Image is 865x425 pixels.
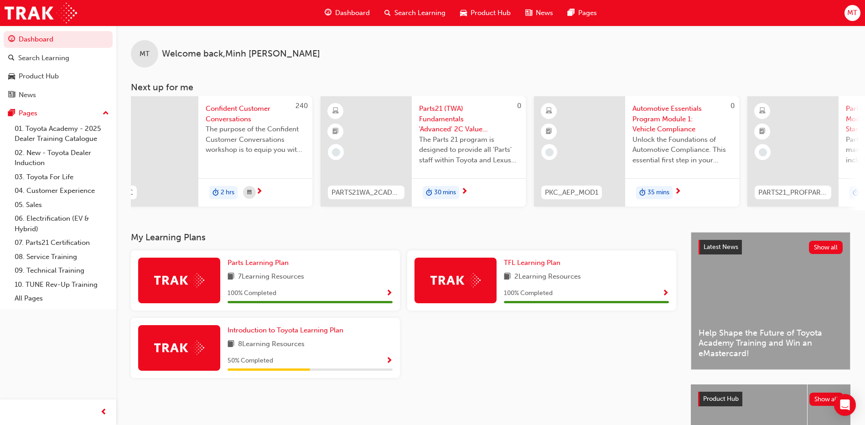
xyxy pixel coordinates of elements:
span: Dashboard [335,8,370,18]
span: car-icon [460,7,467,19]
div: Open Intercom Messenger [834,394,856,416]
span: Latest News [704,243,738,251]
span: News [536,8,553,18]
img: Trak [154,273,204,287]
span: book-icon [504,271,511,283]
a: Product HubShow all [698,392,843,406]
a: car-iconProduct Hub [453,4,518,22]
a: Dashboard [4,31,113,48]
span: learningResourceType_ELEARNING-icon [546,105,552,117]
div: Search Learning [18,53,69,63]
span: next-icon [461,188,468,196]
span: Unlock the Foundations of Automotive Compliance. This essential first step in your Automotive Ess... [632,135,732,166]
a: 01. Toyota Academy - 2025 Dealer Training Catalogue [11,122,113,146]
a: 02. New - Toyota Dealer Induction [11,146,113,170]
a: pages-iconPages [560,4,604,22]
span: guage-icon [325,7,331,19]
a: 07. Parts21 Certification [11,236,113,250]
span: Welcome back , Minh [PERSON_NAME] [162,49,320,59]
button: Pages [4,105,113,122]
span: up-icon [103,108,109,119]
span: MT [847,8,857,18]
a: Latest NewsShow allHelp Shape the Future of Toyota Academy Training and Win an eMastercard! [691,232,850,370]
span: next-icon [256,188,263,196]
span: 8 Learning Resources [238,339,305,350]
h3: My Learning Plans [131,232,676,243]
img: Trak [430,273,481,287]
div: Pages [19,108,37,119]
span: duration-icon [639,187,646,199]
span: PKC_AEP_MOD1 [545,187,598,198]
span: 240 [295,102,308,110]
span: booktick-icon [546,126,552,138]
span: booktick-icon [759,126,766,138]
span: 2 Learning Resources [514,271,581,283]
span: Introduction to Toyota Learning Plan [228,326,343,334]
span: duration-icon [212,187,219,199]
button: MT [844,5,860,21]
span: pages-icon [8,109,15,118]
button: Show all [809,393,844,406]
a: 03. Toyota For Life [11,170,113,184]
a: 05. Sales [11,198,113,212]
span: calendar-icon [247,187,252,198]
a: 09. Technical Training [11,264,113,278]
span: book-icon [228,271,234,283]
span: learningResourceType_ELEARNING-icon [332,105,339,117]
span: Help Shape the Future of Toyota Academy Training and Win an eMastercard! [699,328,843,359]
span: search-icon [8,54,15,62]
span: Show Progress [386,357,393,365]
a: News [4,87,113,104]
span: The purpose of the Confident Customer Conversations workshop is to equip you with tools to commun... [206,124,305,155]
a: TFL Learning Plan [504,258,564,268]
a: 10. TUNE Rev-Up Training [11,278,113,292]
span: 2 hrs [221,187,234,198]
span: 35 mins [647,187,669,198]
div: News [19,90,36,100]
a: 0PARTS21WA_2CADVVC_0823_ELParts21 (TWA) Fundamentals 'Advanced' 2C Value ChainThe Parts 21 progra... [321,96,526,207]
span: duration-icon [426,187,432,199]
a: Search Learning [4,50,113,67]
span: 0 [517,102,521,110]
span: TFL Learning Plan [504,259,560,267]
a: Product Hub [4,68,113,85]
span: Product Hub [703,395,739,403]
a: search-iconSearch Learning [377,4,453,22]
a: 240CCCConfident Customer ConversationsThe purpose of the Confident Customer Conversations worksho... [107,96,312,207]
span: Product Hub [471,8,511,18]
span: MT [140,49,150,59]
button: Show all [809,241,843,254]
img: Trak [5,3,77,23]
a: news-iconNews [518,4,560,22]
span: Parts21 (TWA) Fundamentals 'Advanced' 2C Value Chain [419,104,518,135]
span: next-icon [674,188,681,196]
span: Confident Customer Conversations [206,104,305,124]
span: Show Progress [386,290,393,298]
a: Latest NewsShow all [699,240,843,254]
span: learningRecordVerb_NONE-icon [759,148,767,156]
h3: Next up for me [116,82,865,93]
a: All Pages [11,291,113,306]
span: Automotive Essentials Program Module 1: Vehicle Compliance [632,104,732,135]
span: news-icon [525,7,532,19]
button: DashboardSearch LearningProduct HubNews [4,29,113,105]
span: Parts Learning Plan [228,259,289,267]
a: Parts Learning Plan [228,258,292,268]
span: PARTS21WA_2CADVVC_0823_EL [331,187,401,198]
span: 30 mins [434,187,456,198]
span: booktick-icon [332,126,339,138]
a: 04. Customer Experience [11,184,113,198]
span: news-icon [8,91,15,99]
div: Product Hub [19,71,59,82]
span: learningRecordVerb_NONE-icon [332,148,340,156]
span: learningResourceType_ELEARNING-icon [759,105,766,117]
span: 100 % Completed [504,288,553,299]
span: book-icon [228,339,234,350]
span: Pages [578,8,597,18]
span: PARTS21_PROFPART1_0923_EL [758,187,828,198]
button: Show Progress [386,288,393,299]
a: guage-iconDashboard [317,4,377,22]
span: learningRecordVerb_NONE-icon [545,148,554,156]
